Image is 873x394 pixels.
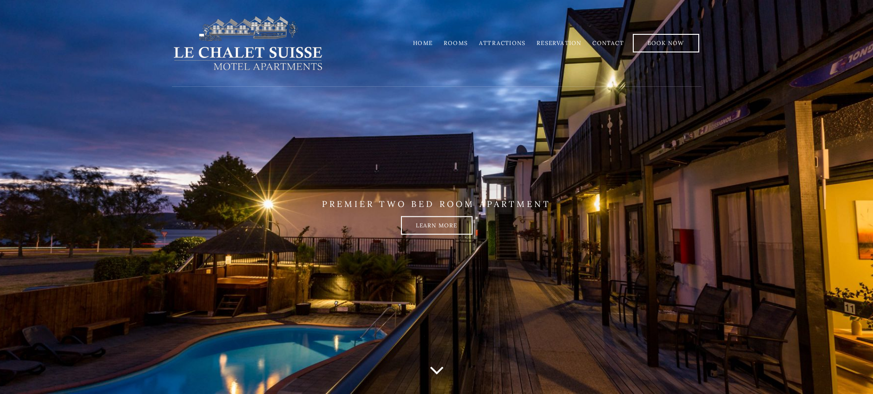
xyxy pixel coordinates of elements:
[537,39,581,46] a: Reservation
[401,216,473,234] a: Learn more
[172,15,324,71] img: lechaletsuisse
[592,39,624,46] a: Contact
[479,39,525,46] a: Attractions
[413,39,433,46] a: Home
[633,34,699,52] a: Book Now
[444,39,468,46] a: Rooms
[172,199,702,209] p: PREMIER TWO BED ROOM APARTMENT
